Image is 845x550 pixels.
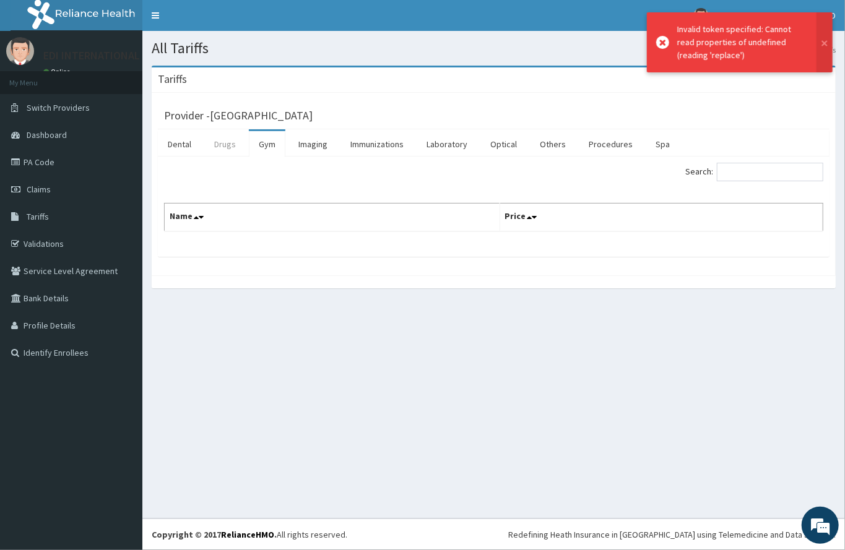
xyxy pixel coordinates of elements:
[203,6,233,36] div: Minimize live chat window
[23,62,50,93] img: d_794563401_company_1708531726252_794563401
[165,204,500,232] th: Name
[716,10,836,21] span: EDI INTERNATIONAL HOSPITAL LTD
[693,8,709,24] img: User Image
[142,518,845,550] footer: All rights reserved.
[480,131,527,157] a: Optical
[27,211,49,222] span: Tariffs
[717,163,823,181] input: Search:
[43,67,73,76] a: Online
[64,69,208,85] div: Chat with us now
[27,184,51,195] span: Claims
[204,131,246,157] a: Drugs
[508,528,836,541] div: Redefining Heath Insurance in [GEOGRAPHIC_DATA] using Telemedicine and Data Science!
[6,338,236,381] textarea: Type your message and hit 'Enter'
[288,131,337,157] a: Imaging
[685,163,823,181] label: Search:
[646,131,680,157] a: Spa
[6,37,34,65] img: User Image
[158,131,201,157] a: Dental
[500,204,823,232] th: Price
[340,131,414,157] a: Immunizations
[579,131,643,157] a: Procedures
[221,529,274,540] a: RelianceHMO
[72,156,171,281] span: We're online!
[27,129,67,140] span: Dashboard
[158,74,187,85] h3: Tariffs
[152,40,836,56] h1: All Tariffs
[164,110,313,121] h3: Provider - [GEOGRAPHIC_DATA]
[249,131,285,157] a: Gym
[27,102,90,113] span: Switch Providers
[43,50,211,61] p: EDI INTERNATIONAL HOSPITAL LTD
[417,131,477,157] a: Laboratory
[152,529,277,540] strong: Copyright © 2017 .
[530,131,576,157] a: Others
[677,23,805,62] div: Invalid token specified: Cannot read properties of undefined (reading 'replace')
